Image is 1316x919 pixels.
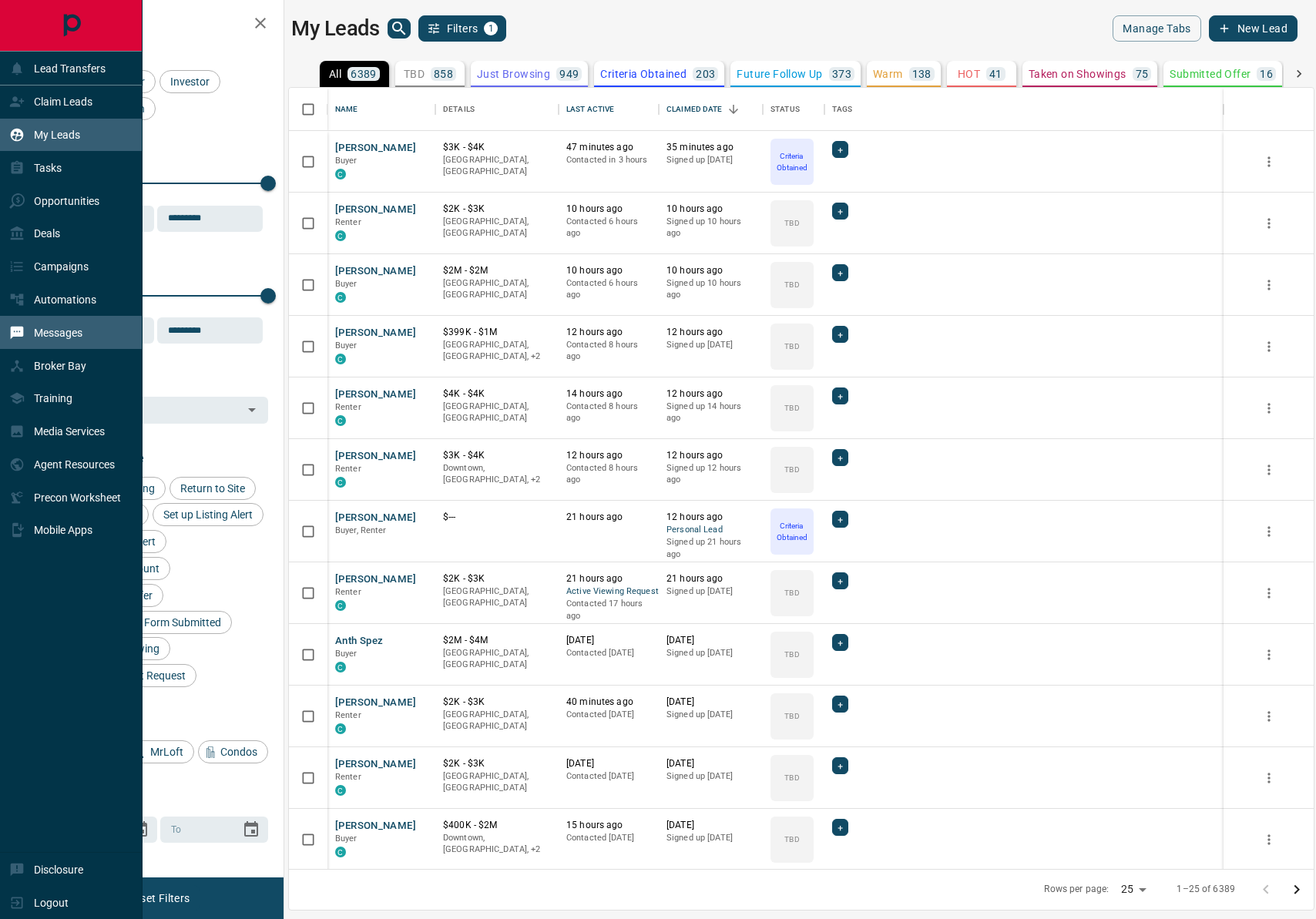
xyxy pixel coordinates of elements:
p: Warm [873,69,903,79]
h1: My Leads [291,16,380,41]
button: [PERSON_NAME] [335,326,416,340]
p: 138 [912,69,932,79]
button: more [1257,397,1281,420]
p: Criteria Obtained [772,520,812,543]
p: Signed up 10 hours ago [666,216,755,240]
div: Last Active [566,88,614,131]
button: Go to next page [1281,874,1312,905]
p: $2M - $4M [443,634,551,647]
p: 12 hours ago [666,511,755,524]
p: Signed up [DATE] [666,339,755,351]
p: $2K - $3K [443,203,551,216]
div: Details [443,88,475,131]
p: $400K - $2M [443,819,551,832]
span: + [838,758,843,773]
p: Contacted in 3 hours [566,154,651,166]
span: Return to Site [175,482,250,495]
p: Contacted 8 hours ago [566,401,651,424]
p: $3K - $4K [443,141,551,154]
button: [PERSON_NAME] [335,572,416,587]
button: search button [388,18,411,39]
p: Submitted Offer [1170,69,1251,79]
div: condos.ca [335,169,346,179]
p: $2K - $3K [443,757,551,770]
p: 12 hours ago [566,326,651,339]
p: [GEOGRAPHIC_DATA], [GEOGRAPHIC_DATA] [443,709,551,733]
p: Contacted 8 hours ago [566,462,651,486]
p: TBD [784,340,799,352]
p: TBD [784,710,799,722]
p: 10 hours ago [566,264,651,277]
span: Renter [335,402,361,412]
span: Buyer [335,649,358,659]
div: Details [435,88,559,131]
p: Signed up 14 hours ago [666,401,755,424]
p: 373 [832,69,851,79]
p: Signed up 21 hours ago [666,536,755,560]
button: Anth Spez [335,634,383,649]
button: Reset Filters [117,885,200,911]
p: [GEOGRAPHIC_DATA], [GEOGRAPHIC_DATA] [443,216,551,240]
p: [GEOGRAPHIC_DATA], [GEOGRAPHIC_DATA] [443,770,551,794]
p: Signed up [DATE] [666,832,755,844]
p: [GEOGRAPHIC_DATA], [GEOGRAPHIC_DATA] [443,585,551,609]
button: Choose date [236,814,267,845]
p: $--- [443,511,551,524]
button: Filters1 [418,15,507,42]
p: 15 hours ago [566,819,651,832]
p: Contacted [DATE] [566,647,651,659]
div: Condos [198,740,268,763]
div: condos.ca [335,847,346,857]
span: Renter [335,710,361,720]
p: TBD [784,833,799,845]
p: 21 hours ago [566,511,651,524]
div: Status [770,88,800,131]
span: Buyer, Renter [335,525,387,535]
p: 12 hours ago [666,449,755,462]
span: Condos [215,746,263,758]
span: Buyer [335,833,358,844]
div: + [832,387,848,404]
button: [PERSON_NAME] [335,757,416,772]
p: TBD [784,217,799,229]
button: [PERSON_NAME] [335,203,416,217]
button: [PERSON_NAME] [335,819,416,833]
span: Active Viewing Request [566,585,651,599]
p: [GEOGRAPHIC_DATA], [GEOGRAPHIC_DATA] [443,277,551,301]
p: TBD [784,402,799,414]
p: $4K - $4K [443,387,551,401]
span: + [838,820,843,835]
p: 14 hours ago [566,387,651,401]
button: more [1257,458,1281,481]
div: condos.ca [335,600,346,611]
p: [DATE] [666,696,755,709]
div: + [832,511,848,528]
p: Contacted 6 hours ago [566,216,651,240]
div: + [832,757,848,774]
div: condos.ca [335,477,346,488]
button: more [1257,766,1281,790]
div: + [832,203,848,220]
p: [DATE] [666,634,755,647]
p: Taken on Showings [1029,69,1126,79]
span: MrLoft [145,746,189,758]
p: HOT [958,69,980,79]
span: + [838,265,843,280]
p: 6389 [351,69,377,79]
div: Name [327,88,435,131]
div: + [832,696,848,713]
p: 21 hours ago [666,572,755,585]
p: Signed up 12 hours ago [666,462,755,486]
span: Buyer [335,340,358,350]
span: Set up Listing Alert [158,508,258,521]
p: [GEOGRAPHIC_DATA], [GEOGRAPHIC_DATA] [443,154,551,178]
span: + [838,635,843,650]
span: Personal Lead [666,524,755,537]
span: Renter [335,587,361,597]
p: East End, Toronto [443,832,551,856]
p: Criteria Obtained [600,69,687,79]
span: + [838,388,843,404]
p: Contacted [DATE] [566,832,651,844]
p: Rows per page: [1044,883,1109,896]
div: condos.ca [335,723,346,734]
